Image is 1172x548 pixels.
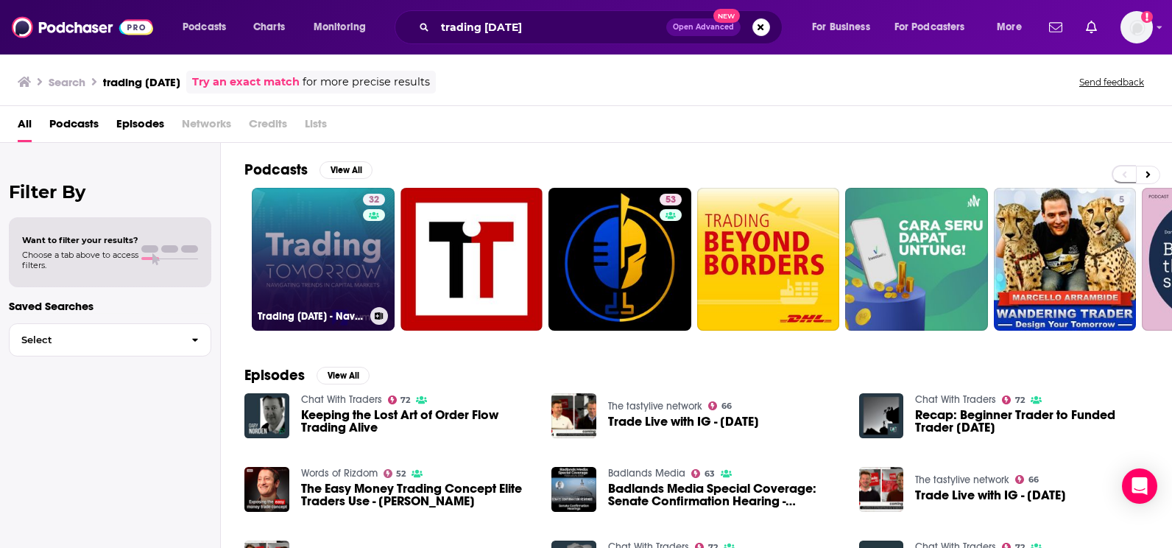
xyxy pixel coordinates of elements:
span: Want to filter your results? [22,235,138,245]
button: Open AdvancedNew [666,18,741,36]
img: User Profile [1120,11,1153,43]
button: Send feedback [1075,76,1148,88]
span: Recap: Beginner Trader to Funded Trader [DATE] [915,409,1148,434]
a: Words of Rizdom [301,467,378,479]
a: Podcasts [49,112,99,142]
span: 5 [1119,193,1124,208]
h2: Filter By [9,181,211,203]
span: 53 [666,193,676,208]
h3: trading [DATE] [103,75,180,89]
button: View All [317,367,370,384]
img: Trade Live with IG - March 4, 2025 [859,467,904,512]
span: For Podcasters [894,17,965,38]
svg: Add a profile image [1141,11,1153,23]
span: Networks [182,112,231,142]
a: The tastylive network [608,400,702,412]
span: 52 [396,471,406,477]
a: Trade Live with IG - January 10, 2025 [608,415,759,428]
a: Chat With Traders [915,393,996,406]
a: Trade Live with IG - March 4, 2025 [915,489,1066,502]
h2: Episodes [244,366,305,384]
span: 32 [369,193,379,208]
a: 5 [994,188,1137,331]
a: Badlands Media Special Coverage: Senate Confirmation Hearing - Jamieson Greer [608,482,841,507]
a: 72 [388,396,411,404]
a: Show notifications dropdown [1043,15,1068,40]
span: More [997,17,1022,38]
span: Credits [249,112,287,142]
button: Select [9,323,211,356]
h3: Search [49,75,85,89]
span: Monitoring [314,17,366,38]
img: Keeping the Lost Art of Order Flow Trading Alive [244,393,289,438]
h2: Podcasts [244,161,308,179]
span: Badlands Media Special Coverage: Senate Confirmation Hearing - [PERSON_NAME] [608,482,841,507]
span: Choose a tab above to access filters. [22,250,138,270]
span: 66 [1028,477,1039,483]
a: 66 [708,401,732,410]
span: For Business [812,17,870,38]
button: View All [320,161,373,179]
input: Search podcasts, credits, & more... [435,15,666,39]
a: 72 [1002,396,1025,404]
img: Podchaser - Follow, Share and Rate Podcasts [12,13,153,41]
div: Open Intercom Messenger [1122,468,1157,504]
span: 72 [1015,397,1025,404]
span: Trade Live with IG - [DATE] [608,415,759,428]
img: Badlands Media Special Coverage: Senate Confirmation Hearing - Jamieson Greer [551,467,596,512]
img: The Easy Money Trading Concept Elite Traders Use - Lance Breitstein [244,467,289,512]
a: Episodes [116,112,164,142]
a: 53 [660,194,682,205]
button: open menu [802,15,889,39]
a: Recap: Beginner Trader to Funded Trader in 60 Days [915,409,1148,434]
img: Recap: Beginner Trader to Funded Trader in 60 Days [859,393,904,438]
a: 52 [384,469,406,478]
button: open menu [986,15,1040,39]
a: The tastylive network [915,474,1009,486]
a: Try an exact match [192,74,300,91]
span: Open Advanced [673,24,734,31]
span: New [713,9,740,23]
a: The Easy Money Trading Concept Elite Traders Use - Lance Breitstein [301,482,534,507]
span: for more precise results [303,74,430,91]
button: open menu [885,15,986,39]
span: Lists [305,112,327,142]
a: Keeping the Lost Art of Order Flow Trading Alive [301,409,534,434]
div: Search podcasts, credits, & more... [409,10,797,44]
a: Show notifications dropdown [1080,15,1103,40]
a: All [18,112,32,142]
span: Podcasts [183,17,226,38]
a: 32Trading [DATE] - Navigating Trends in Capital Markets [252,188,395,331]
a: EpisodesView All [244,366,370,384]
button: open menu [172,15,245,39]
a: 5 [1113,194,1130,205]
a: PodcastsView All [244,161,373,179]
button: open menu [303,15,385,39]
span: 66 [721,403,732,410]
span: Trade Live with IG - [DATE] [915,489,1066,502]
a: Chat With Traders [301,393,382,406]
img: Trade Live with IG - January 10, 2025 [551,393,596,438]
span: The Easy Money Trading Concept Elite Traders Use - [PERSON_NAME] [301,482,534,507]
span: Select [10,335,180,345]
p: Saved Searches [9,299,211,313]
button: Show profile menu [1120,11,1153,43]
a: Badlands Media [608,467,685,479]
a: 32 [363,194,385,205]
span: Charts [253,17,285,38]
a: 63 [691,469,715,478]
a: Charts [244,15,294,39]
span: 63 [705,471,715,477]
span: Logged in as amanda.moss [1120,11,1153,43]
a: 66 [1015,475,1039,484]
